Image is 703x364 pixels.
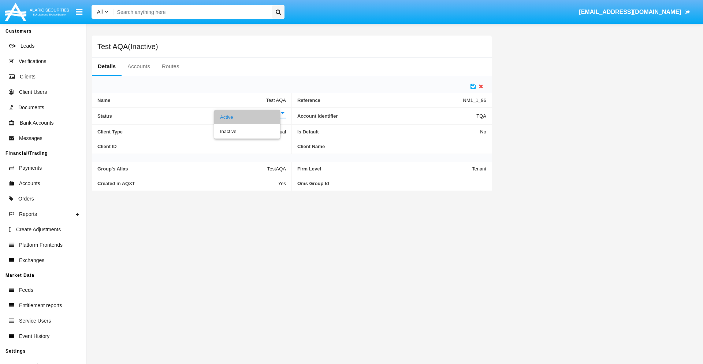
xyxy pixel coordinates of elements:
span: Verifications [19,58,46,65]
span: Active [220,110,233,116]
span: Orders [18,195,34,203]
a: Details [92,58,122,75]
input: Search [114,5,269,19]
span: Reports [19,210,37,218]
span: Service Users [19,317,51,325]
img: Logo image [4,1,70,23]
span: Group's Alias [97,166,267,172]
span: Client Type [97,129,266,135]
a: All [92,8,114,16]
span: Reference [297,98,463,103]
span: Entitlement reports [19,302,62,309]
span: Accounts [19,180,40,187]
span: Leads [21,42,34,50]
span: Clients [20,73,36,81]
span: Client ID [97,144,286,149]
span: Oms Group Id [297,181,486,186]
span: Event History [19,332,49,340]
span: NM1_1_96 [463,98,486,103]
span: Tenant [472,166,486,172]
span: Client Name [297,144,486,149]
h5: Test AQA(Inactive) [97,44,158,49]
span: Client Users [19,88,47,96]
span: Create Adjustments [16,226,61,234]
a: [EMAIL_ADDRESS][DOMAIN_NAME] [576,2,694,22]
span: Is Default [297,129,480,135]
span: Payments [19,164,42,172]
span: Test AQA [266,98,286,103]
span: Created in AQXT [97,181,278,186]
span: All [97,9,103,15]
span: Platform Frontends [19,241,63,249]
span: Firm Level [297,166,472,172]
span: Bank Accounts [20,119,54,127]
span: Individual [266,129,286,135]
span: Status [97,108,220,124]
span: TestAQA [267,166,286,172]
span: Yes [278,181,286,186]
span: Account Identifier [297,112,476,120]
span: Documents [18,104,44,111]
a: Routes [156,58,185,75]
span: Exchanges [19,257,44,264]
a: Accounts [122,58,156,75]
span: Name [97,98,266,103]
span: No [480,129,486,135]
span: Messages [19,135,42,142]
span: TQA [476,112,486,120]
span: Feeds [19,286,33,294]
span: [EMAIL_ADDRESS][DOMAIN_NAME] [579,9,681,15]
